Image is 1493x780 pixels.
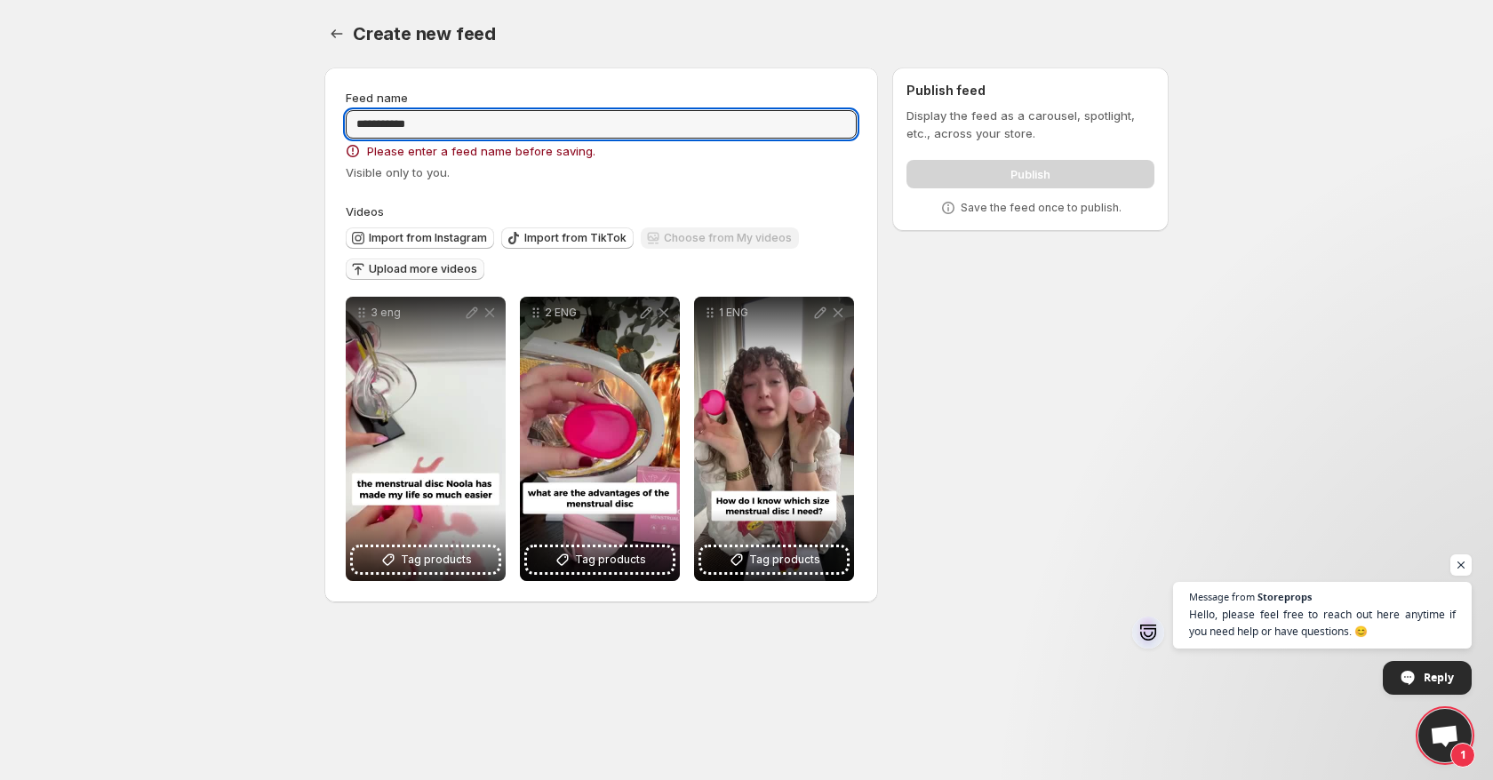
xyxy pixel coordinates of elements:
p: Save the feed once to publish. [961,201,1122,215]
span: Import from Instagram [369,231,487,245]
span: Tag products [575,551,646,569]
span: Reply [1424,662,1454,693]
p: 3 eng [371,306,463,320]
div: Open chat [1418,709,1472,762]
div: 2 ENGTag products [520,297,680,581]
span: Please enter a feed name before saving. [367,142,595,160]
span: Tag products [749,551,820,569]
span: Feed name [346,91,408,105]
span: Message from [1189,592,1255,601]
button: Import from TikTok [501,227,634,249]
p: Display the feed as a carousel, spotlight, etc., across your store. [906,107,1154,142]
p: 1 ENG [719,306,811,320]
span: 1 [1450,743,1475,768]
span: Tag products [401,551,472,569]
button: Tag products [353,547,499,572]
span: Import from TikTok [524,231,627,245]
div: 1 ENGTag products [694,297,854,581]
button: Settings [324,21,349,46]
span: Create new feed [353,23,496,44]
button: Upload more videos [346,259,484,280]
span: Hello, please feel free to reach out here anytime if you need help or have questions. 😊 [1189,606,1456,640]
button: Import from Instagram [346,227,494,249]
button: Tag products [527,547,673,572]
span: Upload more videos [369,262,477,276]
button: Tag products [701,547,847,572]
span: Videos [346,204,384,219]
span: Visible only to you. [346,165,450,179]
h2: Publish feed [906,82,1154,99]
div: 3 engTag products [346,297,506,581]
span: Storeprops [1257,592,1312,601]
p: 2 ENG [545,306,637,320]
